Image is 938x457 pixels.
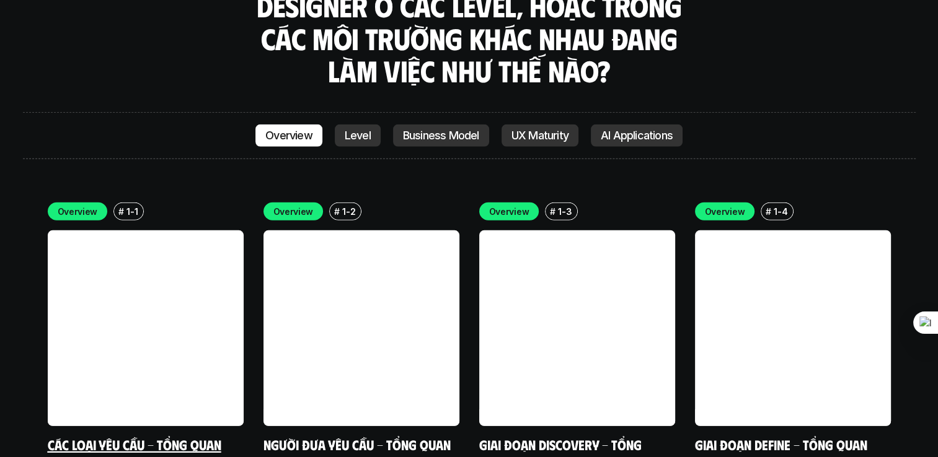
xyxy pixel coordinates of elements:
a: Các loại yêu cầu - Tổng quan [48,436,221,453]
p: 1-4 [774,205,787,218]
a: UX Maturity [502,124,578,147]
p: Business Model [403,129,479,142]
a: Người đưa yêu cầu - Tổng quan [263,436,451,453]
h6: # [550,207,555,216]
a: Giai đoạn Define - Tổng quan [695,436,867,453]
h6: # [118,207,124,216]
p: 1-3 [558,205,572,218]
a: AI Applications [591,124,683,147]
p: 1-1 [126,205,138,218]
a: Level [335,124,381,147]
p: Overview [58,205,98,218]
p: Overview [265,129,312,142]
a: Business Model [393,124,489,147]
a: Overview [255,124,322,147]
p: AI Applications [601,129,673,142]
p: Level [345,129,371,142]
p: Overview [705,205,745,218]
h6: # [766,207,771,216]
p: Overview [489,205,529,218]
p: 1-2 [342,205,355,218]
h6: # [334,207,340,216]
p: Overview [273,205,314,218]
p: UX Maturity [511,129,569,142]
